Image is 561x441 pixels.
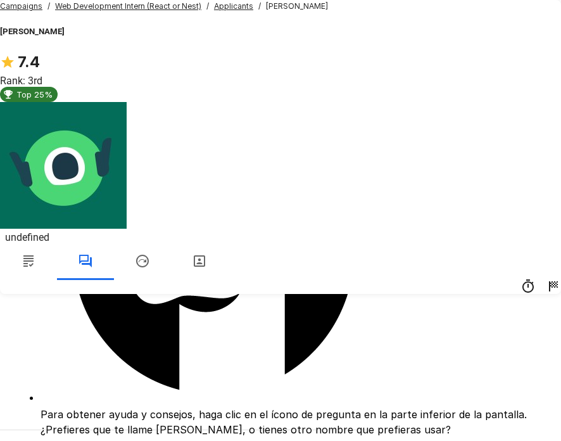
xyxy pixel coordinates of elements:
span: Top 25% [11,89,58,99]
u: Web Development Intern (React or Nest) [55,1,201,11]
div: 20m 42s [520,279,536,294]
b: 7.4 [18,53,40,71]
div: 9/4 1:41 AM [546,279,561,294]
u: Applicants [214,1,253,11]
button: Hide menu [336,387,361,412]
